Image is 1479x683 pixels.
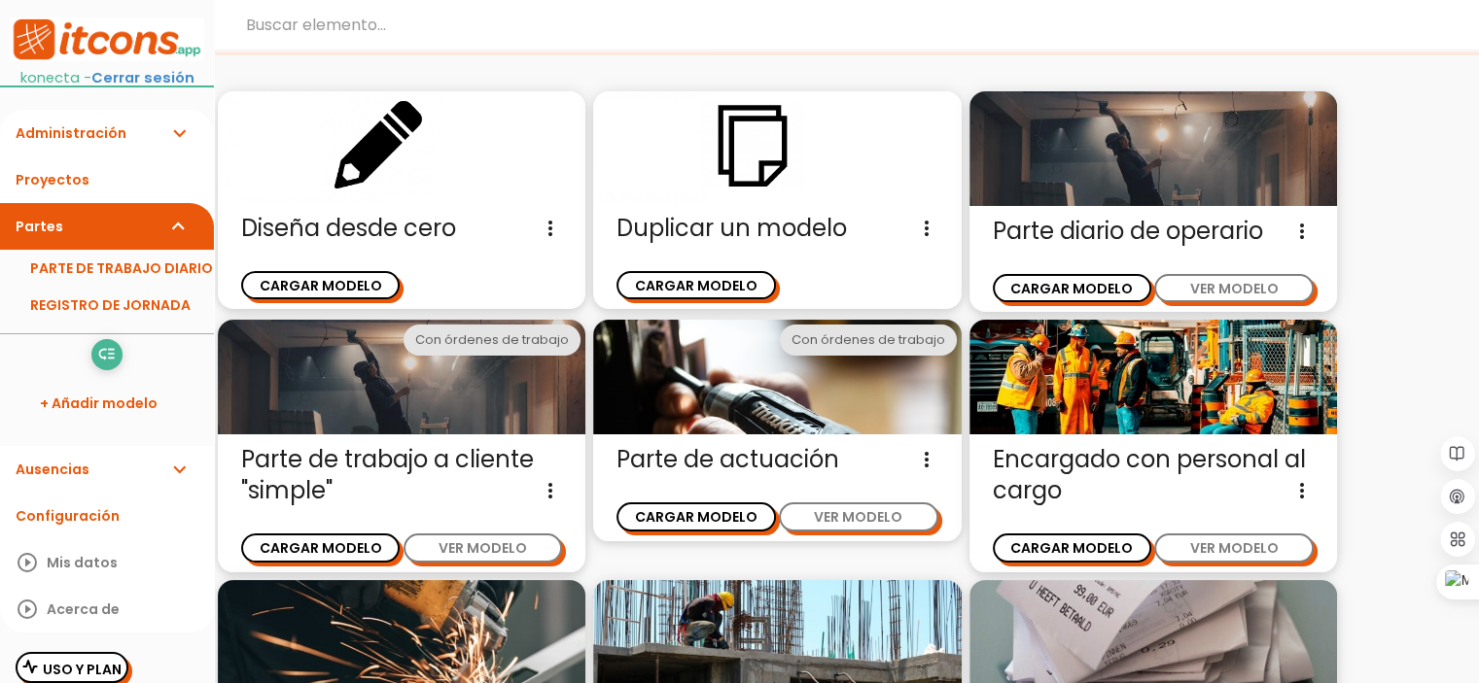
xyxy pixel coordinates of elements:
div: Con órdenes de trabajo [404,324,581,356]
i: play_circle_outline [16,539,39,586]
img: actuacion.jpg [593,320,961,434]
i: play_circle_outline [16,586,39,632]
i: more_vert [539,213,562,244]
button: CARGAR MODELO [993,533,1151,562]
img: duplicar.png [593,91,961,203]
button: CARGAR MODELO [241,533,400,562]
button: VER MODELO [1154,274,1313,302]
i: expand_more [167,446,191,493]
span: Parte diario de operario [993,216,1314,247]
i: more_vert [915,444,938,475]
span: Diseña desde cero [241,213,562,244]
i: more_vert [915,213,938,244]
img: enblanco.png [218,91,585,203]
button: VER MODELO [404,533,562,562]
button: VER MODELO [1154,533,1313,562]
span: Encargado con personal al cargo [993,444,1314,506]
button: Uso y plan [16,652,128,683]
button: CARGAR MODELO [993,274,1151,302]
a: + Añadir modelo [10,380,204,427]
i: expand_more [167,110,191,156]
a: low_priority [91,339,123,370]
span: Duplicar un modelo [616,213,937,244]
button: VER MODELO [779,502,937,530]
button: CARGAR MODELO [241,271,400,299]
a: Cerrar sesión [91,68,194,87]
img: encargado.jpg [969,320,1337,434]
span: Parte de actuación [616,444,937,475]
img: partediariooperario.jpg [969,91,1337,206]
img: itcons-logo [10,17,204,61]
i: low_priority [97,339,116,370]
a: Uso y plan [22,660,122,679]
button: CARGAR MODELO [616,271,775,299]
i: expand_more [167,203,191,250]
div: Con órdenes de trabajo [780,324,957,356]
i: more_vert [1290,216,1314,247]
span: Parte de trabajo a cliente "simple" [241,444,562,506]
img: partediariooperario.jpg [218,320,585,434]
i: more_vert [1290,475,1314,506]
i: more_vert [539,475,562,506]
span: Uso y plan [43,660,122,679]
button: CARGAR MODELO [616,502,775,530]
